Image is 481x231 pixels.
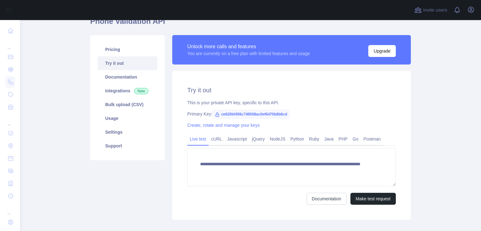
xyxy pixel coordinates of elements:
a: PHP [336,134,350,144]
a: jQuery [249,134,267,144]
a: Integrations New [98,84,157,98]
a: Java [322,134,336,144]
a: Pricing [98,43,157,56]
a: Settings [98,125,157,139]
a: Support [98,139,157,153]
h2: Try it out [187,86,396,95]
a: Ruby [307,134,322,144]
div: ... [5,38,15,50]
a: Documentation [98,70,157,84]
a: Documentation [307,193,347,205]
div: This is your private API key, specific to this API. [187,100,396,106]
a: Bulk upload (CSV) [98,98,157,111]
a: Usage [98,111,157,125]
a: Create, rotate and manage your keys [187,123,260,128]
span: ce620bf456c748508ac0ef6470b8b6cd [212,110,290,119]
a: Go [350,134,361,144]
a: NodeJS [267,134,288,144]
a: Live test [187,134,209,144]
a: Javascript [225,134,249,144]
button: Invite users [413,5,448,15]
a: Python [288,134,307,144]
a: Try it out [98,56,157,70]
div: You are currently on a free plan with limited features and usage [187,50,310,57]
div: Primary Key: [187,111,396,117]
button: Upgrade [368,45,396,57]
span: New [134,88,148,94]
span: Invite users [423,7,447,14]
a: Postman [361,134,383,144]
div: Unlock more calls and features [187,43,310,50]
a: cURL [209,134,225,144]
div: ... [5,203,15,215]
h1: Phone Validation API [90,16,411,31]
button: Make test request [350,193,396,205]
div: ... [5,114,15,126]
